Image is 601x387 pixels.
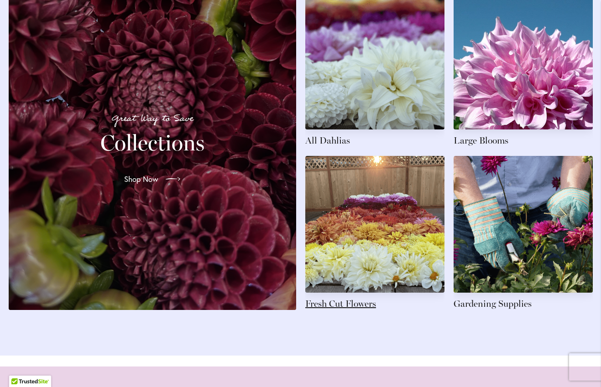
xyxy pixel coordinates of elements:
h2: Collections [20,130,285,155]
a: Shop Now [117,166,188,192]
span: Shop Now [124,174,158,185]
p: Great Way to Save [20,111,285,126]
